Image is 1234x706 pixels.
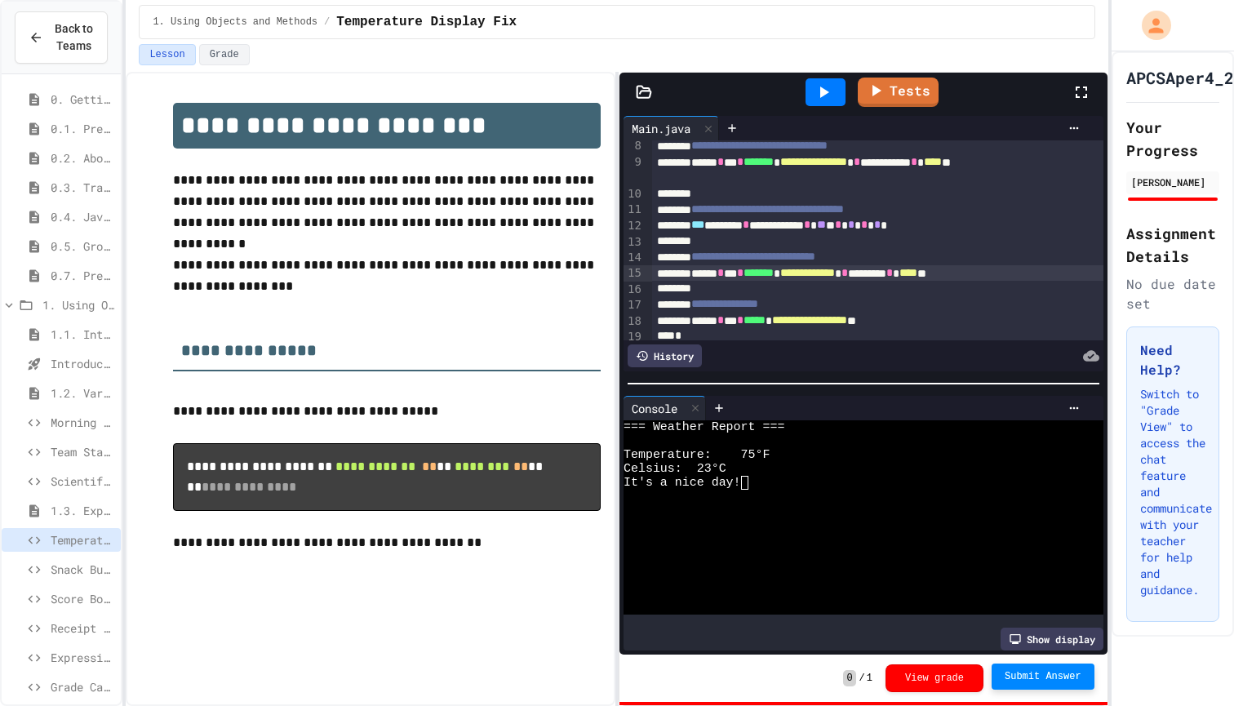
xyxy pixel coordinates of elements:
span: 1.2. Variables and Data Types [51,384,114,402]
span: It's a nice day! [624,476,741,490]
span: Celsius: 23°C [624,462,726,476]
div: 13 [624,234,644,250]
h2: Your Progress [1126,116,1219,162]
h3: Need Help? [1140,340,1205,380]
span: Grade Calculator Pro [51,678,114,695]
span: Temperature Display Fix [51,531,114,548]
span: / [859,672,865,685]
button: View grade [886,664,983,692]
div: 14 [624,250,644,266]
div: Show display [1001,628,1103,650]
span: Receipt Formatter [51,619,114,637]
h2: Assignment Details [1126,222,1219,268]
a: Tests [858,78,939,107]
div: Main.java [624,120,699,137]
div: No due date set [1126,274,1219,313]
p: Switch to "Grade View" to access the chat feature and communicate with your teacher for help and ... [1140,386,1205,598]
span: 0.5. Growth Mindset and Pair Programming [51,238,114,255]
button: Submit Answer [992,664,1094,690]
span: === Weather Report === [624,420,784,434]
div: 8 [624,138,644,154]
span: 0.1. Preface [51,120,114,137]
div: 16 [624,282,644,297]
span: 1.1. Introduction to Algorithms, Programming, and Compilers [51,326,114,343]
div: Console [624,400,686,417]
button: Lesson [139,44,195,65]
div: 19 [624,329,644,344]
span: 0.3. Transitioning from AP CSP to AP CSA [51,179,114,196]
div: 18 [624,313,644,330]
div: 10 [624,186,644,202]
span: 1. Using Objects and Methods [42,296,114,313]
span: Temperature Display Fix [336,12,517,32]
div: 17 [624,297,644,313]
span: Back to Teams [53,20,94,55]
span: 0.4. Java Development Environments [51,208,114,225]
span: 0.7. Pretest for the AP CSA Exam [51,267,114,284]
div: [PERSON_NAME] [1131,175,1214,189]
span: Introduction to Algorithms, Programming, and Compilers [51,355,114,372]
span: 0 [843,670,855,686]
button: Back to Teams [15,11,108,64]
span: / [324,16,330,29]
div: 12 [624,218,644,234]
div: History [628,344,702,367]
span: 1 [867,672,872,685]
div: 9 [624,154,644,186]
span: Scientific Calculator [51,473,114,490]
span: Team Stats Calculator [51,443,114,460]
span: Temperature: 75°F [624,448,770,462]
span: Score Board Fixer [51,590,114,607]
div: 11 [624,202,644,218]
span: Morning Routine Fix [51,414,114,431]
span: 0.2. About the AP CSA Exam [51,149,114,167]
span: Expression Evaluator Fix [51,649,114,666]
div: Console [624,396,706,420]
span: 1. Using Objects and Methods [153,16,317,29]
span: Snack Budget Tracker [51,561,114,578]
span: Submit Answer [1005,670,1081,683]
span: 1.3. Expressions and Output [New] [51,502,114,519]
div: 15 [624,265,644,282]
span: 0. Getting Started [51,91,114,108]
button: Grade [199,44,250,65]
div: Main.java [624,116,719,140]
div: My Account [1125,7,1175,44]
